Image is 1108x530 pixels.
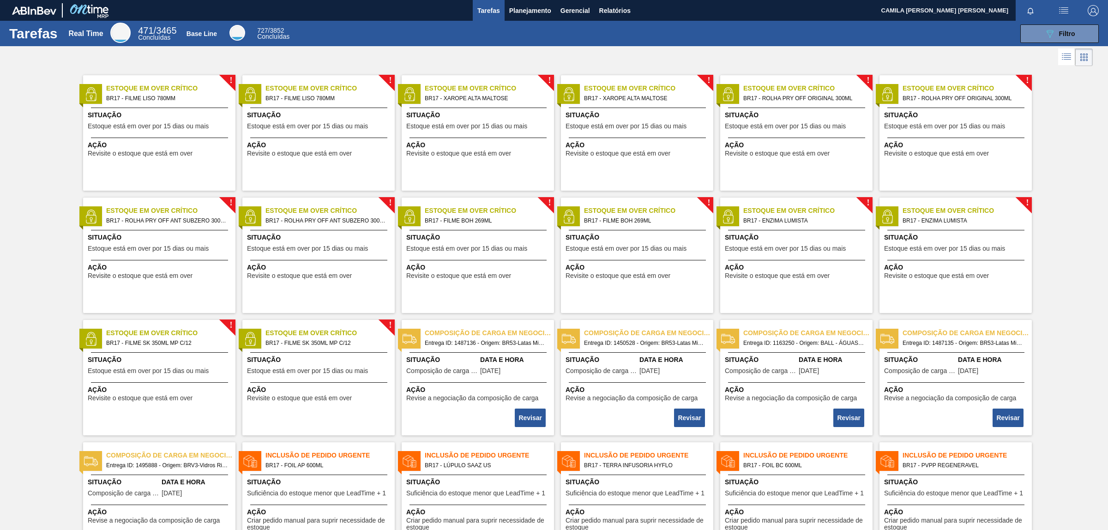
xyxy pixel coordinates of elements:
span: BR17 - ROLHA PRY OFF ORIGINAL 300ML [743,93,865,103]
div: Completar tarefa: 30055649 [994,408,1024,428]
span: Composição de carga em negociação [584,328,713,338]
span: Situação [725,355,796,365]
span: Ação [88,385,233,395]
span: Ação [247,263,392,272]
span: BR17 - ENZIMA LUMISTA [903,216,1024,226]
span: BR17 - FOIL BC 600ML [743,460,865,470]
span: Revisite o estoque que está em over [88,150,193,157]
button: Revisar [515,409,546,427]
span: Data e Hora [639,355,711,365]
span: ! [867,77,869,84]
img: status [880,454,894,468]
span: Revisite o estoque que está em over [406,150,511,157]
span: Composição de carga em negociação [743,328,873,338]
button: Filtro [1020,24,1099,43]
span: Composição de carga em negociação [725,367,796,374]
span: Revisite o estoque que está em over [566,272,670,279]
span: / 3852 [257,27,284,34]
div: Real Time [68,30,103,38]
span: Situação [884,477,1030,487]
span: Revisite o estoque que está em over [884,150,989,157]
div: Base Line [187,30,217,37]
span: ! [867,199,869,206]
span: Entrega ID: 1450528 - Origem: BR53-Latas Minas - Destino: BR17 [584,338,706,348]
span: Composição de carga em negociação [566,367,637,374]
span: Suficiência do estoque menor que LeadTime + 1 [247,490,386,497]
span: Composição de carga em negociação [406,367,478,374]
span: Revisite o estoque que está em over [247,272,352,279]
span: Estoque está em over por 15 dias ou mais [406,245,527,252]
span: Revisite o estoque que está em over [88,395,193,402]
span: Situação [884,110,1030,120]
span: BR17 - FOIL AP 600ML [265,460,387,470]
span: Inclusão de Pedido Urgente [903,451,1032,460]
span: Composição de carga em negociação [903,328,1032,338]
div: Visão em Cards [1075,48,1093,66]
img: status [721,210,735,223]
span: Situação [88,233,233,242]
span: Estoque está em over por 15 dias ou mais [247,245,368,252]
span: BR17 - FILME BOH 269ML [425,216,547,226]
span: BR17 - ROLHA PRY OFF ANT SUBZERO 300ML [106,216,228,226]
span: Estoque está em over por 15 dias ou mais [566,245,686,252]
span: ! [389,77,391,84]
img: TNhmsLtSVTkK8tSr43FrP2fwEKptu5GPRR3wAAAABJRU5ErkJggg== [12,6,56,15]
span: Revise a negociação da composição de carga [88,517,220,524]
span: ! [707,77,710,84]
span: Situação [247,355,392,365]
span: BR17 - LÚPULO SAAZ US [425,460,547,470]
span: Entrega ID: 1487136 - Origem: BR53-Latas Minas - Destino: BR17 [425,338,547,348]
span: BR17 - FILME SK 350ML MP C/12 [265,338,387,348]
span: ! [229,77,232,84]
span: BR17 - PVPP REGENERAVEL [903,460,1024,470]
span: Ação [566,385,711,395]
img: status [562,332,576,346]
span: Ação [884,385,1030,395]
span: Ação [406,140,552,150]
span: Revise a negociação da composição de carga [725,395,857,402]
span: Inclusão de Pedido Urgente [743,451,873,460]
span: Estoque está em over por 15 dias ou mais [88,367,209,374]
img: status [243,210,257,223]
img: status [403,332,416,346]
img: status [84,332,98,346]
button: Revisar [993,409,1024,427]
span: Estoque está em over por 15 dias ou mais [88,245,209,252]
button: Notificações [1016,4,1045,17]
span: Suficiência do estoque menor que LeadTime + 1 [884,490,1023,497]
span: BR17 - ENZIMA LUMISTA [743,216,865,226]
span: Situação [406,110,552,120]
img: status [721,454,735,468]
span: Suficiência do estoque menor que LeadTime + 1 [406,490,545,497]
span: Situação [88,110,233,120]
span: Estoque está em over por 15 dias ou mais [406,123,527,130]
span: Estoque está em over por 15 dias ou mais [884,123,1005,130]
div: Base Line [257,28,289,40]
span: Estoque em Over Crítico [106,328,235,338]
span: Filtro [1059,30,1075,37]
span: ! [389,322,391,329]
img: status [403,454,416,468]
span: Revisite o estoque que está em over [406,272,511,279]
span: 01/07/2024, [162,490,182,497]
span: Situação [88,355,233,365]
span: Revisite o estoque que está em over [884,272,989,279]
span: Data e Hora [162,477,233,487]
span: Situação [725,110,870,120]
span: ! [229,322,232,329]
span: ! [1026,77,1029,84]
span: Suficiência do estoque menor que LeadTime + 1 [566,490,705,497]
span: Situação [88,477,159,487]
span: Revisite o estoque que está em over [247,150,352,157]
span: Composição de carga em negociação [106,451,235,460]
img: Logout [1088,5,1099,16]
span: 03/06/2024, [958,367,978,374]
div: Real Time [110,23,131,43]
span: Entrega ID: 1163250 - Origem: BALL - ÁGUAS CLARAS (SC) - Destino: BR17 [743,338,865,348]
span: BR17 - XAROPE ALTA MALTOSE [425,93,547,103]
span: Ação [725,263,870,272]
span: Suficiência do estoque menor que LeadTime + 1 [725,490,864,497]
div: Completar tarefa: 30055513 [516,408,547,428]
span: Situação [566,477,711,487]
span: 13/04/2024, [639,367,660,374]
